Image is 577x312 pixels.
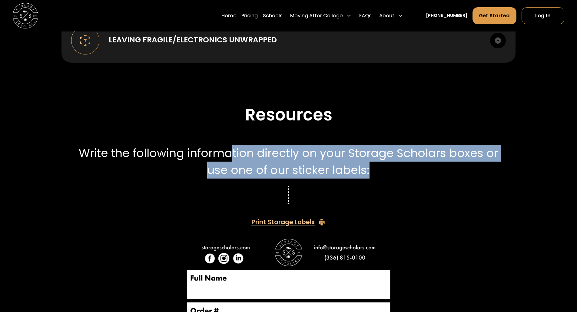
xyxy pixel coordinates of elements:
[426,12,467,19] a: [PHONE_NUMBER]
[241,7,258,25] a: Pricing
[251,217,325,228] a: Print Storage Labels
[379,12,394,20] div: About
[473,7,517,24] a: Get Started
[263,7,283,25] a: Schools
[13,3,38,28] a: home
[522,7,564,24] a: Log In
[13,3,38,28] img: Storage Scholars main logo
[377,7,406,25] div: About
[245,105,332,125] h2: Resources
[288,7,354,25] div: Moving After College
[359,7,372,25] a: FAQs
[290,12,343,20] div: Moving After College
[109,34,277,45] div: Leaving Fragile/Electronics unwrapped
[70,145,506,179] p: Write the following information directly on your Storage Scholars boxes or use one of our sticker...
[221,7,237,25] a: Home
[251,219,315,225] div: Print Storage Labels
